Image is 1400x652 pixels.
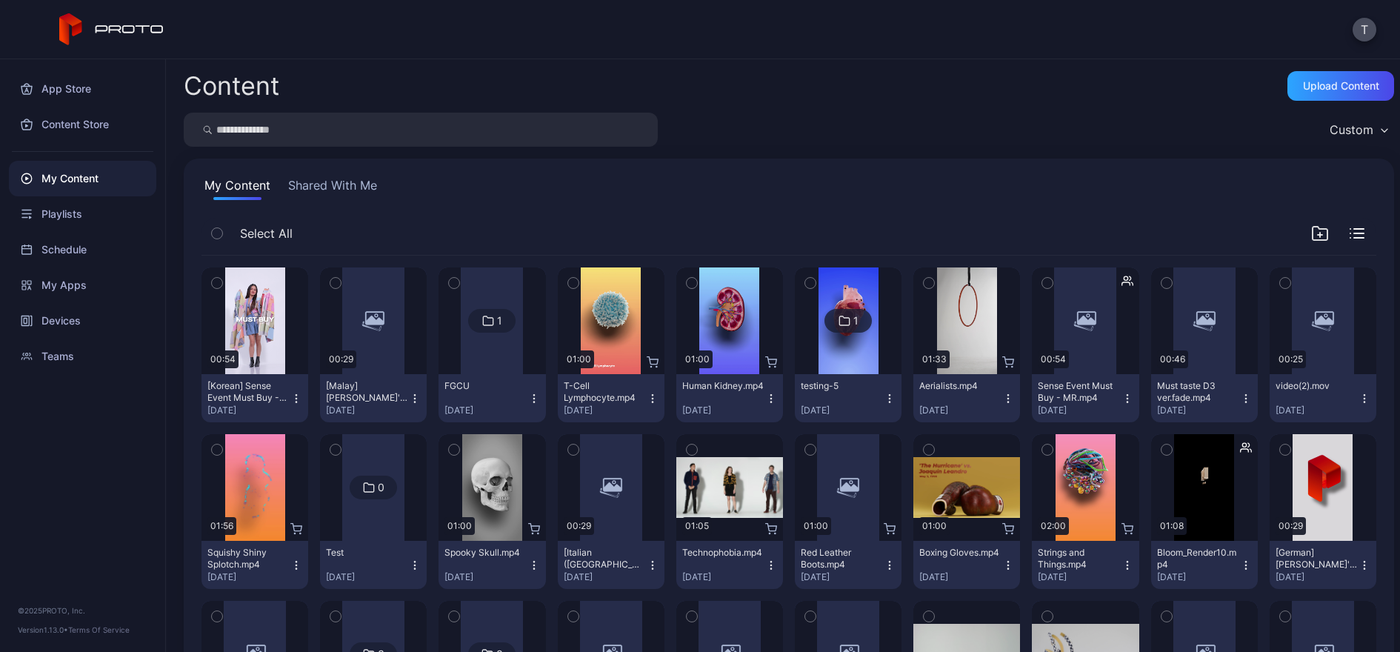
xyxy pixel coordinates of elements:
button: [German] [PERSON_NAME]'s Welcome Video.mp4[DATE] [1270,541,1376,589]
a: App Store [9,71,156,107]
div: [DATE] [919,571,1002,583]
div: testing-5 [801,380,882,392]
button: Boxing Gloves.mp4[DATE] [913,541,1020,589]
a: Playlists [9,196,156,232]
button: Aerialists.mp4[DATE] [913,374,1020,422]
div: Aerialists.mp4 [919,380,1001,392]
button: Shared With Me [285,176,380,200]
div: Upload Content [1303,80,1379,92]
span: Select All [240,224,293,242]
button: Upload Content [1287,71,1394,101]
button: Squishy Shiny Splotch.mp4[DATE] [201,541,308,589]
div: 1 [853,314,859,327]
div: [DATE] [801,405,884,416]
div: Squishy Shiny Splotch.mp4 [207,547,289,570]
button: Custom [1322,113,1394,147]
button: testing-5[DATE] [795,374,901,422]
button: Sense Event Must Buy - MR.mp4[DATE] [1032,374,1139,422]
button: Human Kidney.mp4[DATE] [676,374,783,422]
div: [DATE] [1276,571,1359,583]
button: video(2).mov[DATE] [1270,374,1376,422]
div: [DATE] [326,405,409,416]
div: [DATE] [1157,571,1240,583]
button: T [1353,18,1376,41]
button: [Italian ([GEOGRAPHIC_DATA])] [PERSON_NAME]'s Welcome Video.mp4[DATE] [558,541,664,589]
div: [DATE] [919,405,1002,416]
div: [Malay] David's Welcome Video.mp4 [326,380,407,404]
span: Version 1.13.0 • [18,625,68,634]
button: [Malay] [PERSON_NAME]'s Welcome Video.mp4[DATE] [320,374,427,422]
div: Strings and Things.mp4 [1038,547,1119,570]
div: [DATE] [801,571,884,583]
div: 0 [378,481,384,494]
button: FGCU[DATE] [439,374,545,422]
a: Content Store [9,107,156,142]
div: Sense Event Must Buy - MR.mp4 [1038,380,1119,404]
button: Test[DATE] [320,541,427,589]
div: [DATE] [326,571,409,583]
div: [DATE] [207,571,290,583]
div: [DATE] [1157,405,1240,416]
div: Technophobia.mp4 [682,547,764,559]
div: [Korean] Sense Event Must Buy - MR.mp4 [207,380,289,404]
div: video(2).mov [1276,380,1357,392]
div: FGCU [444,380,526,392]
button: Bloom_Render10.mp4[DATE] [1151,541,1258,589]
button: Must taste D3 ver.fade.mp4[DATE] [1151,374,1258,422]
a: My Apps [9,267,156,303]
button: [Korean] Sense Event Must Buy - MR.mp4[DATE] [201,374,308,422]
div: [DATE] [444,405,527,416]
a: Terms Of Service [68,625,130,634]
a: My Content [9,161,156,196]
div: 1 [497,314,502,327]
div: Test [326,547,407,559]
button: Red Leather Boots.mp4[DATE] [795,541,901,589]
div: Spooky Skull.mp4 [444,547,526,559]
div: Bloom_Render10.mp4 [1157,547,1239,570]
div: Red Leather Boots.mp4 [801,547,882,570]
div: Content [184,73,279,99]
div: [DATE] [564,405,647,416]
div: [DATE] [682,405,765,416]
div: © 2025 PROTO, Inc. [18,605,147,616]
div: [DATE] [1038,405,1121,416]
div: [DATE] [444,571,527,583]
div: Must taste D3 ver.fade.mp4 [1157,380,1239,404]
div: [German] David's Welcome Video.mp4 [1276,547,1357,570]
div: [DATE] [1276,405,1359,416]
button: Strings and Things.mp4[DATE] [1032,541,1139,589]
div: [DATE] [207,405,290,416]
div: Boxing Gloves.mp4 [919,547,1001,559]
div: [DATE] [682,571,765,583]
a: Schedule [9,232,156,267]
div: Human Kidney.mp4 [682,380,764,392]
div: [DATE] [1038,571,1121,583]
div: [Italian (Italy)] David's Welcome Video.mp4 [564,547,645,570]
div: [DATE] [564,571,647,583]
button: T-Cell Lymphocyte.mp4[DATE] [558,374,664,422]
button: Spooky Skull.mp4[DATE] [439,541,545,589]
button: Technophobia.mp4[DATE] [676,541,783,589]
div: Custom [1330,122,1373,137]
a: Teams [9,339,156,374]
div: T-Cell Lymphocyte.mp4 [564,380,645,404]
a: Devices [9,303,156,339]
button: My Content [201,176,273,200]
